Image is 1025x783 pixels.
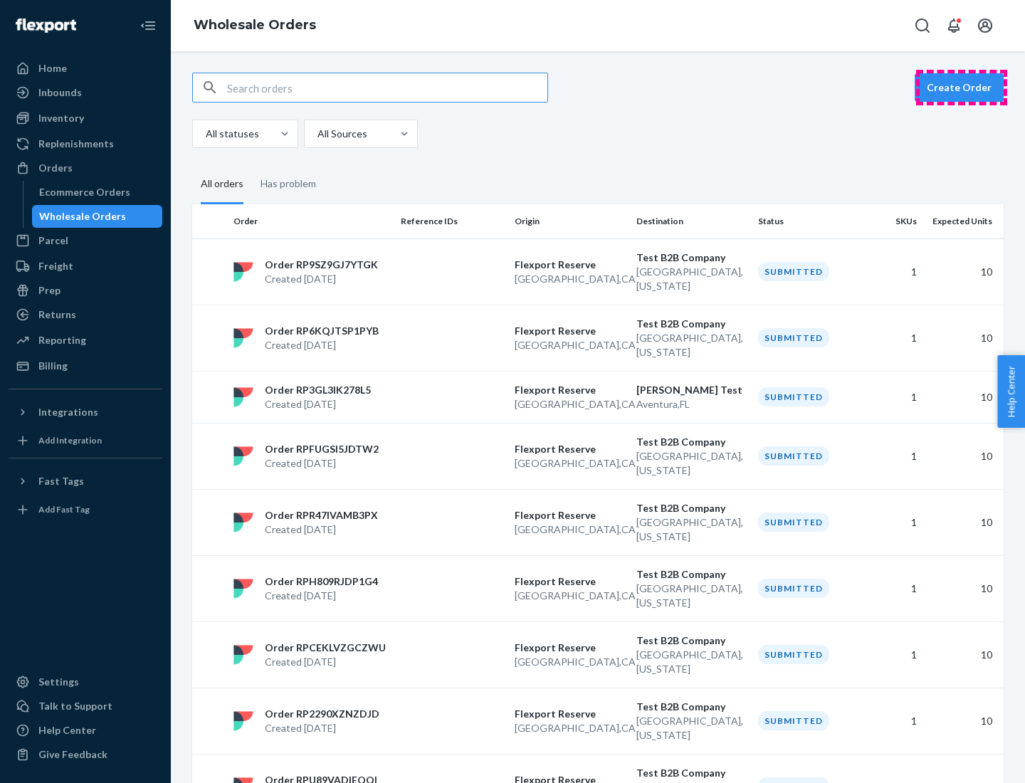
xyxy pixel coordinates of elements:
div: Settings [38,675,79,689]
a: Replenishments [9,132,162,155]
td: 10 [922,688,1004,754]
div: Inbounds [38,85,82,100]
p: Flexport Reserve [515,508,625,522]
div: Fast Tags [38,474,84,488]
div: Give Feedback [38,747,107,762]
p: Flexport Reserve [515,383,625,397]
p: Order RPCEKLVZGCZWU [265,641,386,655]
p: [GEOGRAPHIC_DATA] , [US_STATE] [636,714,747,742]
div: Orders [38,161,73,175]
div: Add Fast Tag [38,503,90,515]
p: Created [DATE] [265,397,371,411]
th: Status [752,204,866,238]
div: Add Integration [38,434,102,446]
p: [GEOGRAPHIC_DATA] , CA [515,589,625,603]
a: Orders [9,157,162,179]
div: Submitted [758,711,829,730]
div: Submitted [758,262,829,281]
input: All Sources [316,127,317,141]
p: Created [DATE] [265,721,379,735]
div: Reporting [38,333,86,347]
p: Order RP9SZ9GJ7YTGK [265,258,378,272]
a: Parcel [9,229,162,252]
p: Order RPFUGSI5JDTW2 [265,442,379,456]
a: Prep [9,279,162,302]
p: [GEOGRAPHIC_DATA] , CA [515,721,625,735]
a: Help Center [9,719,162,742]
p: Test B2B Company [636,567,747,582]
p: [GEOGRAPHIC_DATA] , CA [515,655,625,669]
img: flexport logo [233,711,253,731]
td: 1 [866,688,922,754]
div: Freight [38,259,73,273]
img: flexport logo [233,262,253,282]
p: [GEOGRAPHIC_DATA] , [US_STATE] [636,648,747,676]
span: Help Center [997,355,1025,428]
a: Add Integration [9,429,162,452]
p: Created [DATE] [265,272,378,286]
div: Integrations [38,405,98,419]
img: flexport logo [233,328,253,348]
button: Integrations [9,401,162,424]
div: All orders [201,165,243,204]
div: Talk to Support [38,699,112,713]
a: Home [9,57,162,80]
img: Flexport logo [16,19,76,33]
a: Ecommerce Orders [32,181,163,204]
a: Inventory [9,107,162,130]
a: Wholesale Orders [194,17,316,33]
p: Order RP2290XZNZDJD [265,707,379,721]
p: Created [DATE] [265,522,378,537]
td: 10 [922,555,1004,621]
p: Flexport Reserve [515,707,625,721]
div: Wholesale Orders [39,209,126,224]
p: Order RPH809RJDP1G4 [265,574,378,589]
p: [GEOGRAPHIC_DATA] , [US_STATE] [636,265,747,293]
p: Order RP3GL3IK278L5 [265,383,371,397]
td: 1 [866,555,922,621]
p: Created [DATE] [265,338,379,352]
div: Submitted [758,645,829,664]
a: Talk to Support [9,695,162,718]
img: flexport logo [233,387,253,407]
p: [GEOGRAPHIC_DATA] , CA [515,522,625,537]
div: Parcel [38,233,68,248]
div: Billing [38,359,68,373]
p: [PERSON_NAME] Test [636,383,747,397]
td: 10 [922,305,1004,371]
th: Order [228,204,395,238]
p: Test B2B Company [636,317,747,331]
td: 10 [922,371,1004,423]
button: Close Navigation [134,11,162,40]
th: Expected Units [922,204,1004,238]
p: [GEOGRAPHIC_DATA] , CA [515,456,625,471]
div: Submitted [758,513,829,532]
div: Has problem [261,165,316,202]
td: 10 [922,621,1004,688]
td: 1 [866,305,922,371]
img: flexport logo [233,645,253,665]
th: Destination [631,204,752,238]
p: Created [DATE] [265,456,379,471]
img: flexport logo [233,579,253,599]
div: Submitted [758,328,829,347]
a: Billing [9,354,162,377]
div: Inventory [38,111,84,125]
p: Test B2B Company [636,251,747,265]
p: [GEOGRAPHIC_DATA] , [US_STATE] [636,449,747,478]
td: 1 [866,423,922,489]
ol: breadcrumbs [182,5,327,46]
button: Give Feedback [9,743,162,766]
th: Origin [509,204,631,238]
p: Created [DATE] [265,589,378,603]
button: Open Search Box [908,11,937,40]
p: [GEOGRAPHIC_DATA] , [US_STATE] [636,515,747,544]
p: Aventura , FL [636,397,747,411]
p: Created [DATE] [265,655,386,669]
p: Order RP6KQJTSP1PYB [265,324,379,338]
button: Fast Tags [9,470,162,493]
p: Test B2B Company [636,766,747,780]
p: Flexport Reserve [515,442,625,456]
a: Returns [9,303,162,326]
div: Submitted [758,387,829,406]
